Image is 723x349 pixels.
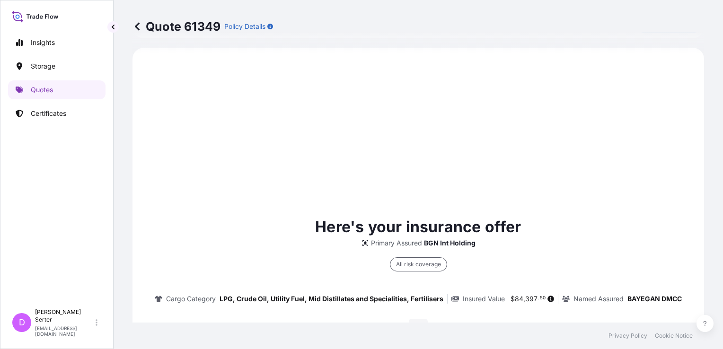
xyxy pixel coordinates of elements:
p: Named Assured [573,294,624,304]
p: Storage [31,61,55,71]
p: Insured Value [463,294,505,304]
p: [PERSON_NAME] Serter [35,308,94,323]
p: Insights [31,38,55,47]
span: D [19,318,25,327]
p: LPG, Crude Oil, Utility Fuel, Mid Distillates and Specialities, Fertilisers [220,294,443,304]
a: Certificates [8,104,106,123]
p: Quotes [31,85,53,95]
p: Primary Assured [371,238,422,248]
a: Insights [8,33,106,52]
span: , [523,296,525,302]
a: Storage [8,57,106,76]
p: Quote 61349 [132,19,220,34]
p: Certificates [31,109,66,118]
p: [EMAIL_ADDRESS][DOMAIN_NAME] [35,325,94,337]
a: Cookie Notice [655,332,693,340]
p: BGN Int Holding [424,238,476,248]
a: Privacy Policy [608,332,647,340]
p: Policy Details [224,22,265,31]
p: BAYEGAN DMCC [627,294,682,304]
p: Here's your insurance offer [315,216,521,238]
span: 50 [540,297,546,300]
span: 397 [525,296,538,302]
span: 84 [515,296,523,302]
div: All risk coverage [390,257,447,271]
a: Quotes [8,80,106,99]
p: Cargo Category [166,294,216,304]
span: . [538,297,539,300]
span: $ [511,296,515,302]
